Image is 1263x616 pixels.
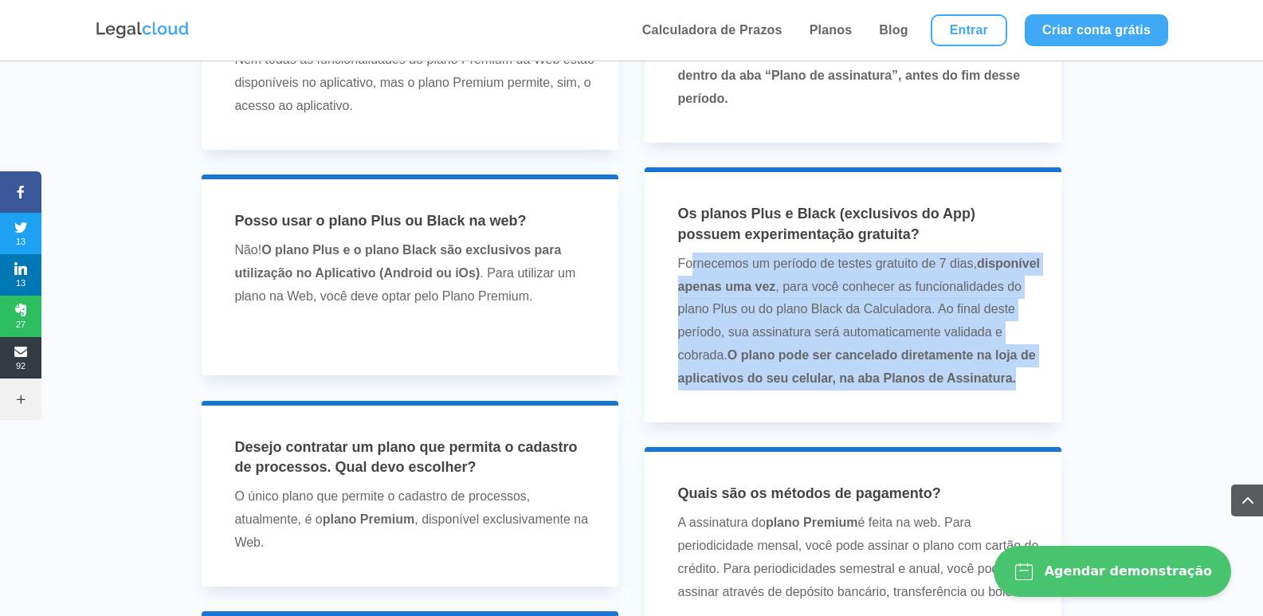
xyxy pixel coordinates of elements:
[234,239,597,320] p: Não! . Para utilizar um plano na Web, você deve optar pelo Plano Premium.
[1025,14,1168,46] a: Criar conta grátis
[234,485,597,554] p: O único plano que permite o cadastro de processos, atualmente, é o , disponível exclusivamente na...
[234,439,577,475] span: Desejo contratar um plano que permita o cadastro de processos. Qual devo escolher?
[766,516,858,529] strong: plano Premium
[678,485,941,501] span: Quais são os métodos de pagamento?
[95,20,190,41] img: Logo da Legalcloud
[678,257,1040,293] strong: disponível apenas uma vez
[678,206,975,241] span: Os planos Plus e Black (exclusivos do App) possuem experimentação gratuita?
[234,213,526,229] span: Posso usar o plano Plus ou Black na web?
[234,49,597,117] p: Nem todas as funcionalidades do plano Premium da Web estão disponíveis no aplicativo, mas o plano...
[678,253,1041,390] p: Fornecemos um período de testes gratuito de 7 dias, , para você conhecer as funcionalidades do pl...
[678,512,1041,616] p: A assinatura do é feita na web. Para periodicidade mensal, você pode assinar o plano com cartão d...
[931,14,1007,46] a: Entrar
[234,243,561,280] b: O plano Plus e o plano Black são exclusivos para utilização no Aplicativo (Android ou iOs)
[323,512,415,526] strong: plano Premium
[678,348,1036,385] strong: O plano pode ser cancelado diretamente na loja de aplicativos do seu celular, na aba Planos de As...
